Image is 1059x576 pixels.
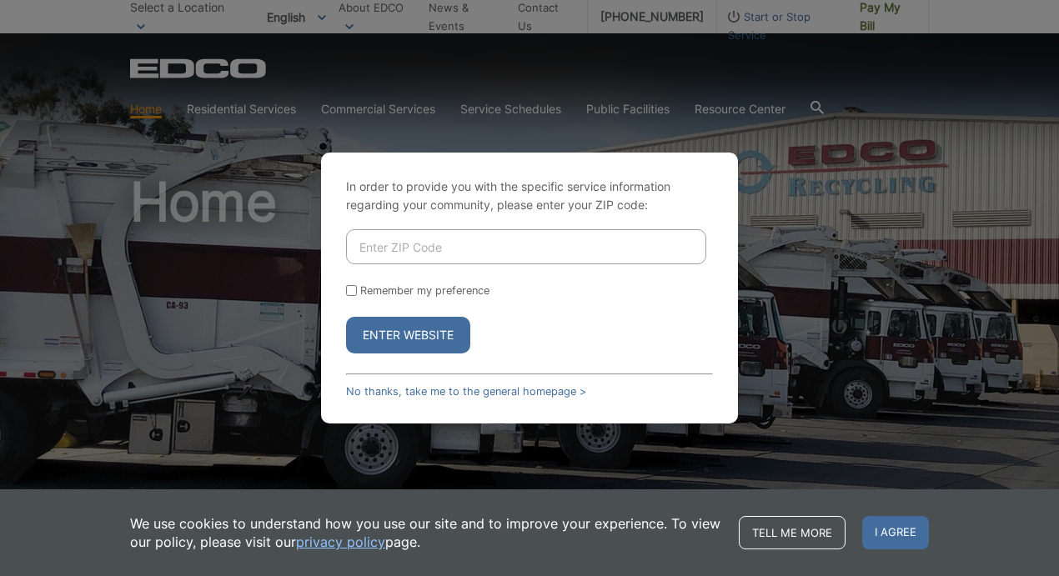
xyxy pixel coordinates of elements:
[296,533,385,551] a: privacy policy
[346,229,706,264] input: Enter ZIP Code
[346,178,713,214] p: In order to provide you with the specific service information regarding your community, please en...
[360,284,489,297] label: Remember my preference
[346,317,470,353] button: Enter Website
[739,516,846,549] a: Tell me more
[130,514,722,551] p: We use cookies to understand how you use our site and to improve your experience. To view our pol...
[862,516,929,549] span: I agree
[346,385,586,398] a: No thanks, take me to the general homepage >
